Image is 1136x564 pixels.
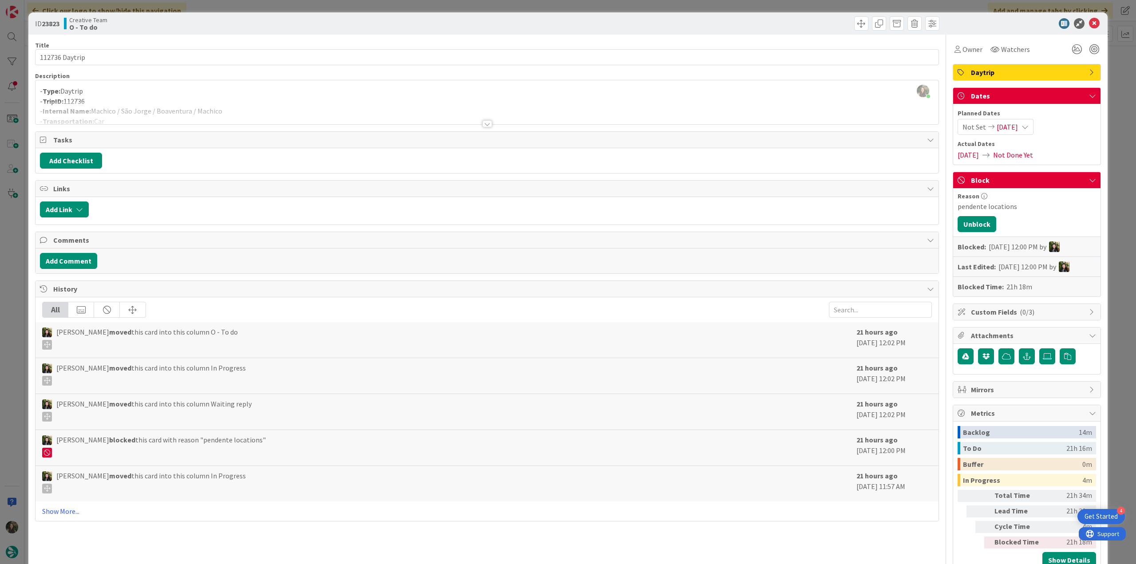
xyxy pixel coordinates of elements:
strong: TripID: [43,97,63,106]
img: BC [42,363,52,373]
b: 21 hours ago [856,471,898,480]
button: Add Checklist [40,153,102,169]
span: Support [19,1,40,12]
div: Open Get Started checklist, remaining modules: 4 [1077,509,1125,524]
span: [DATE] [958,150,979,160]
span: Links [53,183,923,194]
span: [PERSON_NAME] this card into this column In Progress [56,470,246,493]
b: Last Edited: [958,261,996,272]
button: Add Link [40,201,89,217]
div: 4m [1047,521,1092,533]
input: Search... [829,302,932,318]
p: - Daytrip [40,86,934,96]
b: 21 hours ago [856,327,898,336]
span: Dates [971,91,1085,101]
div: Buffer [963,458,1082,470]
div: 4 [1117,507,1125,515]
button: Unblock [958,216,996,232]
span: ( 0/3 ) [1020,308,1034,316]
div: 4m [1082,474,1092,486]
span: Tasks [53,134,923,145]
div: [DATE] 12:02 PM [856,363,932,389]
span: Metrics [971,408,1085,418]
span: [PERSON_NAME] this card with reason "pendente locations" [56,434,266,458]
div: 21h 20m [1047,505,1092,517]
b: moved [109,327,131,336]
span: Creative Team [69,16,107,24]
div: Backlog [963,426,1079,438]
div: 21h 16m [1066,442,1092,454]
b: Blocked Time: [958,281,1004,292]
div: [DATE] 12:02 PM [856,327,932,353]
img: BC [1049,241,1060,252]
div: Total Time [994,490,1043,502]
div: 21h 34m [1047,490,1092,502]
div: Cycle Time [994,521,1043,533]
input: type card name here... [35,49,939,65]
span: Actual Dates [958,139,1096,149]
b: moved [109,363,131,372]
b: moved [109,399,131,408]
b: O - To do [69,24,107,31]
b: 23823 [42,19,59,28]
span: [PERSON_NAME] this card into this column Waiting reply [56,398,252,422]
img: BC [42,471,52,481]
img: 0riiWcpNYxeD57xbJhM7U3fMlmnERAK7.webp [917,85,929,97]
span: Watchers [1001,44,1030,55]
b: 21 hours ago [856,363,898,372]
a: Show More... [42,506,932,517]
div: All [43,302,68,317]
div: [DATE] 12:00 PM by [989,241,1060,252]
div: [DATE] 12:02 PM [856,398,932,425]
span: Custom Fields [971,307,1085,317]
div: 21h 18m [1006,281,1032,292]
img: BC [42,435,52,445]
span: Mirrors [971,384,1085,395]
span: Daytrip [971,67,1085,78]
div: To Do [963,442,1066,454]
span: Description [35,72,70,80]
div: Blocked Time [994,536,1043,548]
b: Blocked: [958,241,986,252]
span: [DATE] [997,122,1018,132]
b: moved [109,471,131,480]
img: BC [42,399,52,409]
div: In Progress [963,474,1082,486]
span: Comments [53,235,923,245]
div: 21h 18m [1047,536,1092,548]
div: Get Started [1085,512,1118,521]
div: 14m [1079,426,1092,438]
b: blocked [109,435,135,444]
div: 0m [1082,458,1092,470]
span: [PERSON_NAME] this card into this column O - To do [56,327,238,350]
label: Title [35,41,49,49]
button: Add Comment [40,253,97,269]
span: Not Done Yet [993,150,1033,160]
span: Block [971,175,1085,185]
b: 21 hours ago [856,399,898,408]
b: 21 hours ago [856,435,898,444]
img: BC [42,327,52,337]
strong: Type: [43,87,60,95]
p: - 112736 [40,96,934,106]
span: Owner [962,44,982,55]
span: ID [35,18,59,29]
span: [PERSON_NAME] this card into this column In Progress [56,363,246,386]
img: BC [1059,261,1069,272]
span: Attachments [971,330,1085,341]
div: Lead Time [994,505,1043,517]
div: [DATE] 12:00 PM by [998,261,1069,272]
span: Reason [958,193,979,199]
span: Planned Dates [958,109,1096,118]
span: History [53,284,923,294]
div: pendente locations [958,201,1096,212]
div: [DATE] 11:57 AM [856,470,932,497]
span: Not Set [962,122,986,132]
div: [DATE] 12:00 PM [856,434,932,461]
